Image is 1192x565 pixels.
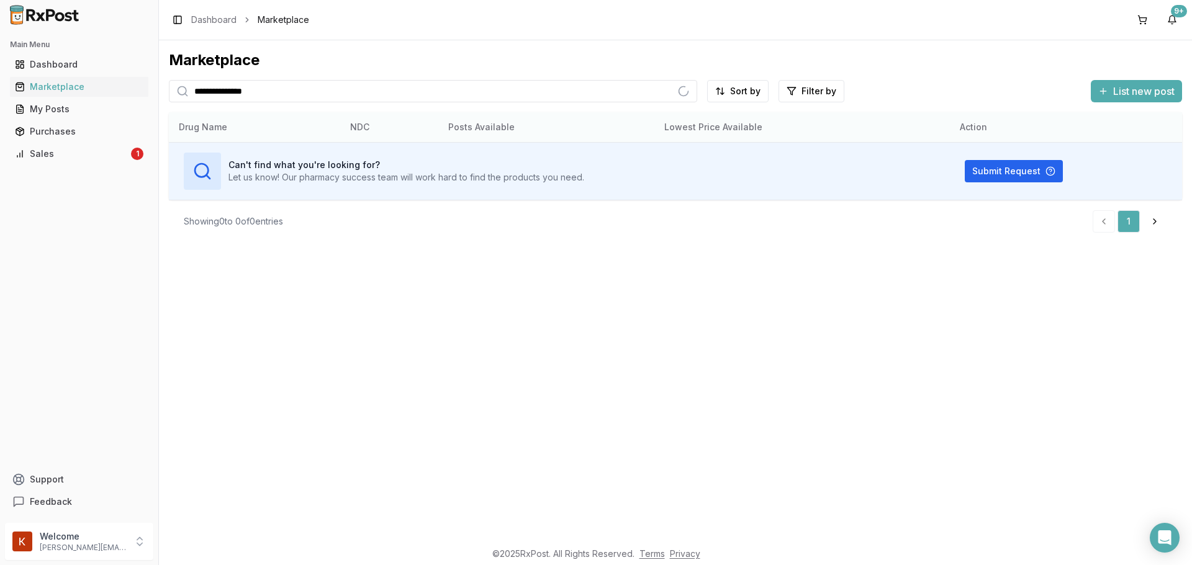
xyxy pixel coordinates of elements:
img: RxPost Logo [5,5,84,25]
a: Privacy [670,548,700,559]
div: Open Intercom Messenger [1150,523,1180,553]
div: Showing 0 to 0 of 0 entries [184,215,283,228]
div: Marketplace [169,50,1182,70]
a: Terms [639,548,665,559]
th: Drug Name [169,112,340,142]
span: Sort by [730,85,761,97]
a: Go to next page [1142,210,1167,233]
div: Purchases [15,125,143,138]
button: My Posts [5,99,153,119]
a: My Posts [10,98,148,120]
span: List new post [1113,84,1175,99]
th: Posts Available [438,112,654,142]
nav: breadcrumb [191,14,309,26]
th: Lowest Price Available [654,112,950,142]
span: Filter by [801,85,836,97]
div: 9+ [1171,5,1187,17]
button: Marketplace [5,77,153,97]
div: Dashboard [15,58,143,71]
th: Action [950,112,1182,142]
button: Dashboard [5,55,153,74]
a: List new post [1091,86,1182,99]
img: User avatar [12,532,32,551]
a: Purchases [10,120,148,143]
button: Sales1 [5,144,153,164]
a: Sales1 [10,143,148,165]
p: Let us know! Our pharmacy success team will work hard to find the products you need. [228,171,584,184]
span: Marketplace [258,14,309,26]
div: Sales [15,148,129,160]
span: Feedback [30,496,72,508]
th: NDC [340,112,438,142]
button: Sort by [707,80,769,102]
a: Marketplace [10,76,148,98]
button: Filter by [779,80,844,102]
a: Dashboard [191,14,237,26]
div: 1 [131,148,143,160]
button: Submit Request [965,160,1063,182]
a: 1 [1117,210,1140,233]
button: List new post [1091,80,1182,102]
nav: pagination [1093,210,1167,233]
p: [PERSON_NAME][EMAIL_ADDRESS][DOMAIN_NAME] [40,543,126,553]
p: Welcome [40,530,126,543]
h2: Main Menu [10,40,148,50]
div: Marketplace [15,81,143,93]
a: Dashboard [10,53,148,76]
button: Support [5,468,153,491]
button: Purchases [5,122,153,141]
button: Feedback [5,491,153,513]
h3: Can't find what you're looking for? [228,159,584,171]
div: My Posts [15,103,143,115]
button: 9+ [1162,10,1182,30]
